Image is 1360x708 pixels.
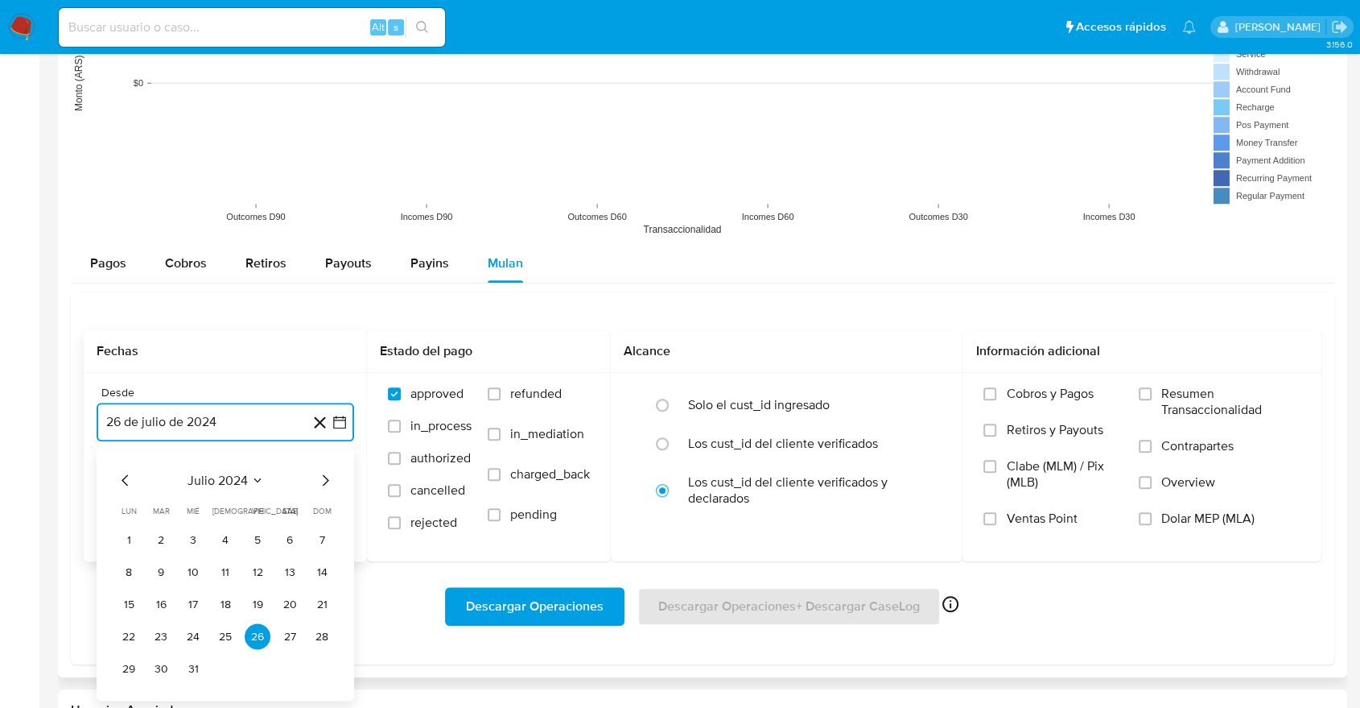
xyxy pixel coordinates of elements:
[1234,19,1325,35] p: juan.tosini@mercadolibre.com
[394,19,398,35] span: s
[1076,19,1166,35] span: Accesos rápidos
[59,17,445,38] input: Buscar usuario o caso...
[1331,19,1348,35] a: Salir
[1325,38,1352,51] span: 3.156.0
[406,16,439,39] button: search-icon
[372,19,385,35] span: Alt
[1182,20,1196,34] a: Notificaciones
